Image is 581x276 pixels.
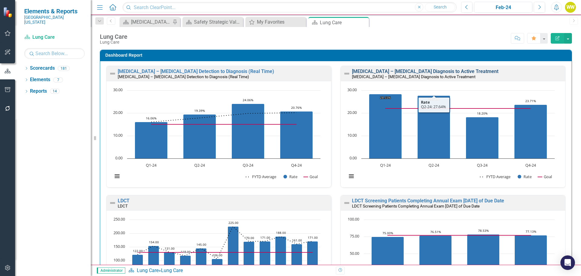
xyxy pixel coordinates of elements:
a: Reports [30,88,47,95]
img: Not Defined [343,199,350,207]
svg: Interactive chart [110,87,323,186]
text: 225.00 [228,221,238,225]
div: Lung Care [100,33,127,40]
text: 20.00 [113,110,123,115]
path: Q2-24, 19.38888889. Rate. [183,114,216,158]
span: Elements & Reports [24,8,85,15]
text: 16.06% [146,116,156,120]
text: 170.00 [244,236,254,240]
input: Search ClearPoint... [123,2,457,13]
text: 24.06% [243,98,253,102]
img: Not Defined [343,70,350,77]
span: Search [434,5,447,9]
text: 100.00 [348,216,359,222]
button: Show Rate [284,174,297,179]
path: Q4-24, 20.76. Rate. [280,111,313,158]
div: Open Intercom Messenger [560,255,575,270]
a: [MEDICAL_DATA] – [MEDICAL_DATA] Detection to Diagnosis (Real Time) [118,68,274,74]
text: 122.00 [133,249,143,253]
img: Not Defined [109,199,116,207]
g: Rate, series 2 of 3. Bar series with 4 bars. [135,104,313,158]
div: Double-Click to Edit [340,66,566,188]
a: Lung Care [24,34,85,41]
a: LDCT [118,198,130,204]
text: 0.00 [350,155,357,161]
text: Q4-24 [525,162,536,168]
div: » [128,267,331,274]
input: Search Below... [24,48,85,59]
button: Feb-24 [474,2,532,13]
g: Rate, series 2 of 3. Bar series with 4 bars. [369,94,547,158]
text: 161.00 [292,238,302,242]
img: ClearPoint Strategy [3,7,14,17]
small: [GEOGRAPHIC_DATA][US_STATE] [24,15,85,25]
h3: Dashboard Report [105,53,569,58]
path: Q3-24, 18.2. Rate. [466,117,499,158]
img: Not Defined [109,70,116,77]
a: [MEDICAL_DATA] Services and Infusion Dashboard [121,18,171,26]
text: 30.00 [347,87,357,92]
text: Q3-24 [477,162,488,168]
text: 77.13% [526,229,536,234]
a: Safety Strategic Value Dashboard [184,18,241,26]
text: 10.00 [113,132,123,138]
text: 75.00 [350,233,359,239]
button: WW [565,2,576,13]
button: Show Rate [518,174,532,179]
button: Search [425,3,455,12]
text: 27.64% [428,97,439,101]
text: Q2-24 [194,162,205,168]
button: Show Goal [538,174,552,179]
text: 118.00 [181,250,191,254]
text: 30.00 [113,87,123,92]
a: LDCT Screening Patients Completing Annual Exam [DATE] of Due Date [352,198,504,204]
small: LDCT Screening Patients Completing Annual Exam [DATE] of Due Date [352,204,480,208]
a: My Favorites [247,18,304,26]
text: 28.33% [380,95,391,100]
button: Show Goal [304,174,318,179]
div: Lung Care [100,40,127,45]
text: 18.20% [477,111,487,115]
text: 78.53% [478,228,489,233]
text: Q1-24 [146,162,157,168]
path: Q1-24, 28.33333333. Rate. [369,94,402,158]
text: 188.00 [276,231,286,235]
text: Q4-24 [291,162,302,168]
svg: Interactive chart [344,87,558,186]
g: Goal, series 3 of 3. Line with 4 data points. [384,107,532,110]
text: 76.51% [430,230,441,234]
text: 106.00 [212,253,222,257]
button: Show FYTD Average [480,174,511,179]
text: 100.00 [113,257,125,263]
path: Q1-24, 16.0625. Rate. [135,122,168,158]
a: [MEDICAL_DATA] – [MEDICAL_DATA] Diagnosis to Active Treatment [352,68,498,74]
div: Chart. Highcharts interactive chart. [344,87,562,186]
path: Q2-24, 27.64285714. Rate. [418,95,450,158]
g: Goal, series 3 of 3. Line with 12 data points. [136,251,314,254]
path: Q3-24, 24.0625. Rate. [232,104,264,158]
div: 181 [58,66,70,71]
g: Goal, series 3 of 3. Line with 4 data points. [150,123,298,125]
text: 171.00 [308,235,318,240]
text: 150.00 [113,244,125,249]
a: Elements [30,76,50,83]
text: Q2-24 [428,162,439,168]
div: 14 [50,89,60,94]
text: 131.00 [165,246,175,251]
div: [MEDICAL_DATA] Services and Infusion Dashboard [131,18,171,26]
span: Administrator [97,268,125,274]
div: Lung Care [161,268,183,273]
text: Q1-24 [380,162,391,168]
text: 154.00 [149,240,159,244]
button: View chart menu, Chart [347,172,356,181]
a: Lung Care [137,268,159,273]
text: 171.00 [260,235,270,240]
text: 145.00 [196,242,206,247]
a: Scorecards [30,65,55,72]
small: [MEDICAL_DATA] – [MEDICAL_DATA] Detection to Diagnosis (Real Time) [118,74,249,79]
text: 10.00 [347,132,357,138]
text: 20.00 [347,110,357,115]
text: 250.00 [113,216,125,222]
text: 50.00 [350,251,359,256]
